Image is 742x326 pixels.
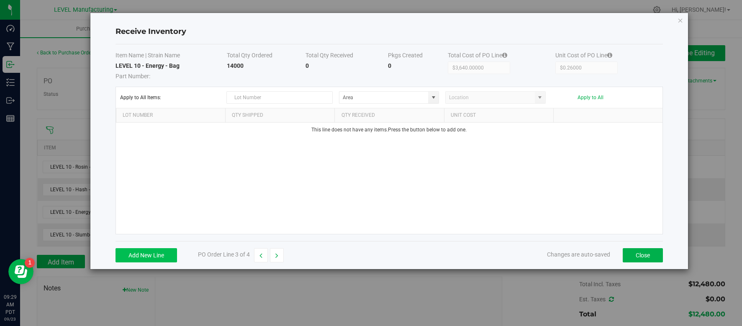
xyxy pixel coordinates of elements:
[547,251,610,258] span: Changes are auto-saved
[25,258,35,268] iframe: Resource center unread badge
[116,248,177,262] button: Add New Line
[198,251,250,258] span: PO Order Line 3 of 4
[334,108,444,123] th: Qty Received
[502,52,507,58] i: Specifying a total cost will update all item costs.
[448,51,555,62] th: Total Cost of PO Line
[225,108,334,123] th: Qty Shipped
[116,62,180,69] strong: LEVEL 10 - Energy - Bag
[388,51,448,62] th: Pkgs Created
[555,51,663,62] th: Unit Cost of PO Line
[116,73,150,80] span: Part Number:
[623,248,663,262] button: Close
[120,95,220,100] span: Apply to All Items:
[116,26,663,37] h4: Receive Inventory
[306,51,388,62] th: Total Qty Received
[227,51,306,62] th: Total Qty Ordered
[339,92,428,103] input: Area
[578,95,603,100] button: Apply to All
[226,91,333,104] input: Lot Number
[607,52,612,58] i: Specifying a total cost will update all item costs.
[388,62,391,69] strong: 0
[444,108,553,123] th: Unit Cost
[8,259,33,284] iframe: Resource center
[116,108,225,123] th: Lot Number
[306,62,309,69] strong: 0
[116,51,227,62] th: Item Name | Strain Name
[116,123,662,137] td: This line does not have any items. Press the button below to add one.
[678,15,683,25] button: Close modal
[227,62,244,69] strong: 14000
